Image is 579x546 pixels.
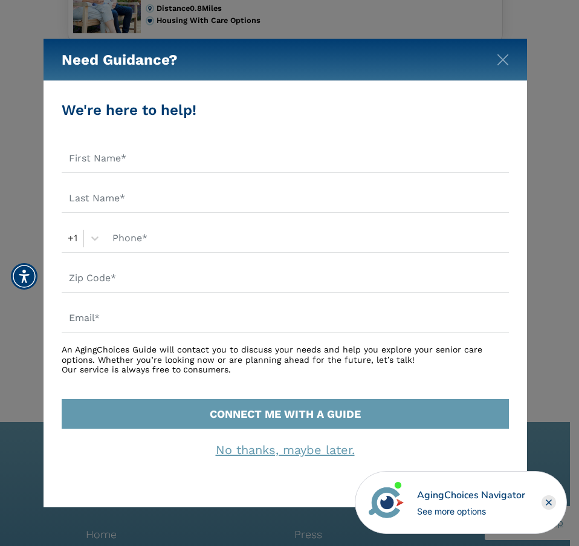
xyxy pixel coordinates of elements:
[417,488,525,502] div: AgingChoices Navigator
[497,51,509,63] button: Close
[62,265,509,293] input: Zip Code*
[417,505,525,518] div: See more options
[542,495,556,510] div: Close
[497,54,509,66] img: modal-close.svg
[62,345,509,375] div: An AgingChoices Guide will contact you to discuss your needs and help you explore your senior car...
[105,225,509,253] input: Phone*
[62,305,509,333] input: Email*
[11,263,37,290] div: Accessibility Menu
[366,482,407,523] img: avatar
[62,399,509,429] button: CONNECT ME WITH A GUIDE
[62,39,178,81] h5: Need Guidance?
[62,99,509,121] div: We're here to help!
[216,443,355,457] a: No thanks, maybe later.
[62,185,509,213] input: Last Name*
[62,145,509,173] input: First Name*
